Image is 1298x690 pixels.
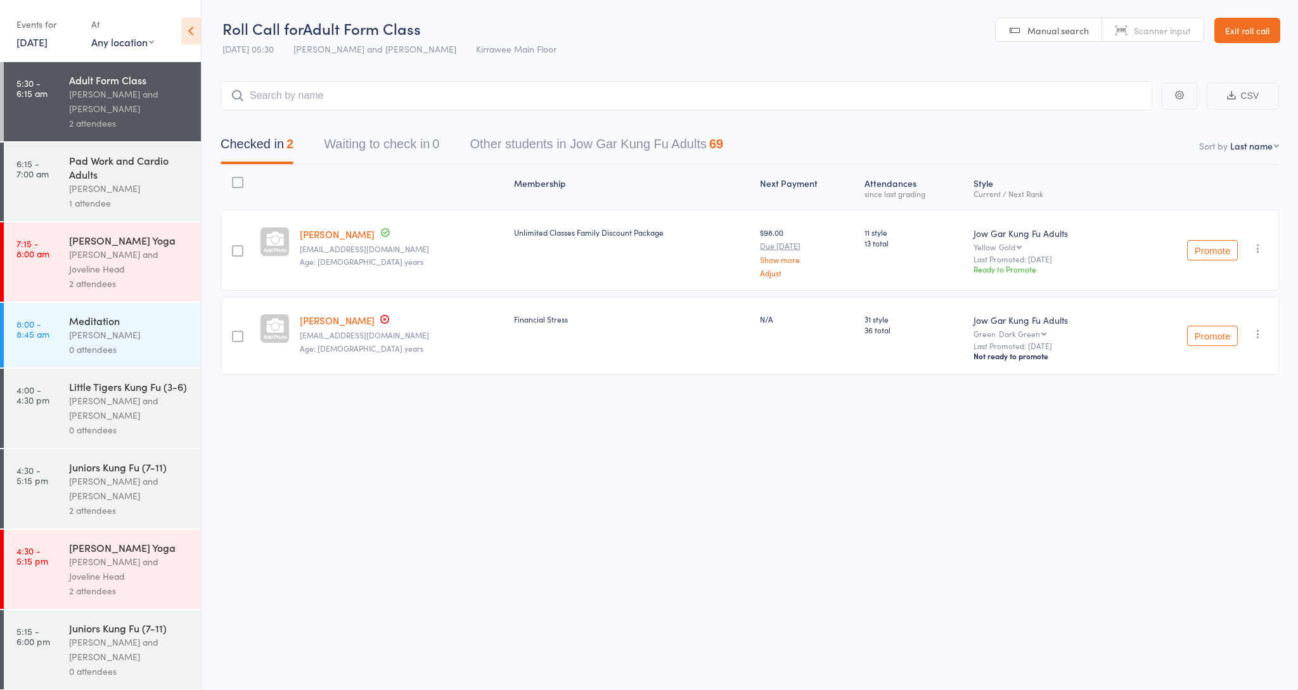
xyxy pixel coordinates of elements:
span: Adult Form Class [303,18,421,39]
div: Green [973,329,1124,338]
button: Promote [1187,326,1238,346]
div: Membership [509,170,755,204]
span: 11 style [864,227,963,238]
a: 8:00 -8:45 amMeditation[PERSON_NAME]0 attendees [4,303,201,367]
button: Promote [1187,240,1238,260]
div: [PERSON_NAME] Yoga [69,540,190,554]
div: Yellow [973,243,1124,251]
a: 5:15 -6:00 pmJuniors Kung Fu (7-11)[PERSON_NAME] and [PERSON_NAME]0 attendees [4,610,201,689]
time: 4:00 - 4:30 pm [16,385,49,405]
small: Last Promoted: [DATE] [973,342,1124,350]
div: [PERSON_NAME] and [PERSON_NAME] [69,87,190,116]
div: Pad Work and Cardio Adults [69,153,190,181]
div: Not ready to promote [973,351,1124,361]
div: 2 attendees [69,116,190,131]
div: 2 [286,137,293,151]
time: 5:30 - 6:15 am [16,78,48,98]
div: Jow Gar Kung Fu Adults [973,227,1124,240]
button: Other students in Jow Gar Kung Fu Adults69 [470,131,723,164]
time: 5:15 - 6:00 pm [16,626,50,646]
a: 5:30 -6:15 amAdult Form Class[PERSON_NAME] and [PERSON_NAME]2 attendees [4,62,201,141]
input: Search by name [221,81,1152,110]
time: 7:15 - 8:00 am [16,238,49,259]
div: Events for [16,14,79,35]
a: 4:30 -5:15 pmJuniors Kung Fu (7-11)[PERSON_NAME] and [PERSON_NAME]2 attendees [4,449,201,528]
div: 2 attendees [69,503,190,518]
small: Last Promoted: [DATE] [973,255,1124,264]
time: 4:30 - 5:15 pm [16,465,48,485]
div: Juniors Kung Fu (7-11) [69,460,190,474]
div: [PERSON_NAME] and Joveline Head [69,247,190,276]
a: 6:15 -7:00 amPad Work and Cardio Adults[PERSON_NAME]1 attendee [4,143,201,221]
div: Ready to Promote [973,264,1124,274]
div: Little Tigers Kung Fu (3-6) [69,380,190,393]
div: Style [968,170,1129,204]
div: 0 attendees [69,664,190,679]
div: Dark Green [999,329,1040,338]
div: 2 attendees [69,276,190,291]
a: Exit roll call [1214,18,1280,43]
div: Current / Next Rank [973,189,1124,198]
div: Gold [999,243,1015,251]
div: 2 attendees [69,584,190,598]
div: 69 [709,137,723,151]
span: Scanner input [1134,24,1191,37]
a: [PERSON_NAME] [300,314,375,327]
span: 13 total [864,238,963,248]
span: Age: [DEMOGRAPHIC_DATA] years [300,256,423,267]
div: [PERSON_NAME] and [PERSON_NAME] [69,474,190,503]
div: since last grading [864,189,963,198]
a: 4:00 -4:30 pmLittle Tigers Kung Fu (3-6)[PERSON_NAME] and [PERSON_NAME]0 attendees [4,369,201,448]
span: Kirrawee Main Floor [476,42,556,55]
time: 4:30 - 5:15 pm [16,546,48,566]
div: [PERSON_NAME] and [PERSON_NAME] [69,393,190,423]
div: [PERSON_NAME] Yoga [69,233,190,247]
div: Any location [91,35,154,49]
div: Last name [1230,139,1273,152]
div: 0 attendees [69,423,190,437]
a: 4:30 -5:15 pm[PERSON_NAME] Yoga[PERSON_NAME] and Joveline Head2 attendees [4,530,201,609]
div: 0 [432,137,439,151]
button: Checked in2 [221,131,293,164]
div: Financial Stress [514,314,750,324]
div: Juniors Kung Fu (7-11) [69,621,190,635]
time: 6:15 - 7:00 am [16,158,49,179]
time: 8:00 - 8:45 am [16,319,49,339]
span: Manual search [1027,24,1089,37]
div: 0 attendees [69,342,190,357]
div: $98.00 [760,227,854,277]
div: [PERSON_NAME] [69,181,190,196]
small: alyssajaneknight@gmail.com [300,245,504,253]
a: [PERSON_NAME] [300,227,375,241]
span: Age: [DEMOGRAPHIC_DATA] years [300,343,423,354]
button: CSV [1207,82,1279,110]
div: N/A [760,314,854,324]
button: Waiting to check in0 [324,131,439,164]
div: Meditation [69,314,190,328]
small: willychris@hotmail.com [300,331,504,340]
a: 7:15 -8:00 am[PERSON_NAME] Yoga[PERSON_NAME] and Joveline Head2 attendees [4,222,201,302]
div: 1 attendee [69,196,190,210]
span: [DATE] 05:30 [222,42,274,55]
label: Sort by [1199,139,1228,152]
span: 31 style [864,314,963,324]
span: 36 total [864,324,963,335]
div: [PERSON_NAME] and [PERSON_NAME] [69,635,190,664]
small: Due [DATE] [760,241,854,250]
div: [PERSON_NAME] [69,328,190,342]
div: Atten­dances [859,170,968,204]
a: Adjust [760,269,854,277]
span: Roll Call for [222,18,303,39]
div: Next Payment [755,170,859,204]
a: Show more [760,255,854,264]
div: [PERSON_NAME] and Joveline Head [69,554,190,584]
div: Unlimited Classes Family Discount Package [514,227,750,238]
span: [PERSON_NAME] and [PERSON_NAME] [293,42,456,55]
div: Adult Form Class [69,73,190,87]
div: Jow Gar Kung Fu Adults [973,314,1124,326]
a: [DATE] [16,35,48,49]
div: At [91,14,154,35]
